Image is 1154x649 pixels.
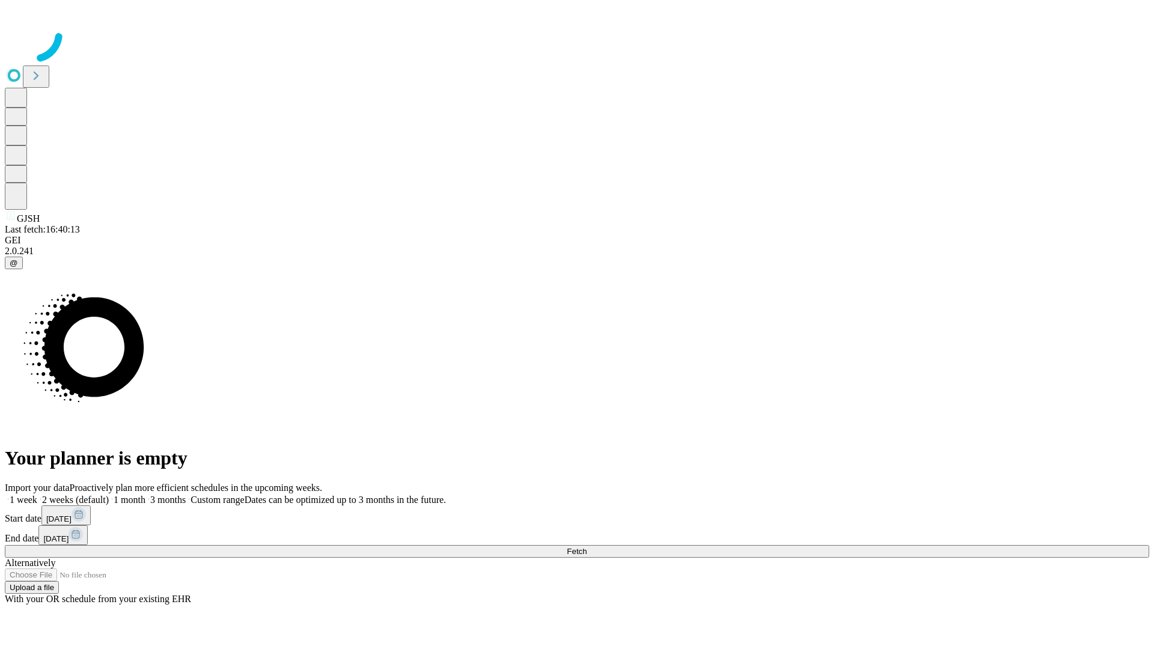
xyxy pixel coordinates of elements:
[5,505,1149,525] div: Start date
[5,558,55,568] span: Alternatively
[41,505,91,525] button: [DATE]
[10,258,18,267] span: @
[5,581,59,594] button: Upload a file
[245,495,446,505] span: Dates can be optimized up to 3 months in the future.
[114,495,145,505] span: 1 month
[150,495,186,505] span: 3 months
[38,525,88,545] button: [DATE]
[10,495,37,505] span: 1 week
[5,525,1149,545] div: End date
[5,246,1149,257] div: 2.0.241
[5,447,1149,469] h1: Your planner is empty
[46,514,72,523] span: [DATE]
[43,534,69,543] span: [DATE]
[5,483,70,493] span: Import your data
[5,224,80,234] span: Last fetch: 16:40:13
[70,483,322,493] span: Proactively plan more efficient schedules in the upcoming weeks.
[17,213,40,224] span: GJSH
[5,545,1149,558] button: Fetch
[567,547,587,556] span: Fetch
[5,257,23,269] button: @
[5,235,1149,246] div: GEI
[42,495,109,505] span: 2 weeks (default)
[191,495,244,505] span: Custom range
[5,594,191,604] span: With your OR schedule from your existing EHR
